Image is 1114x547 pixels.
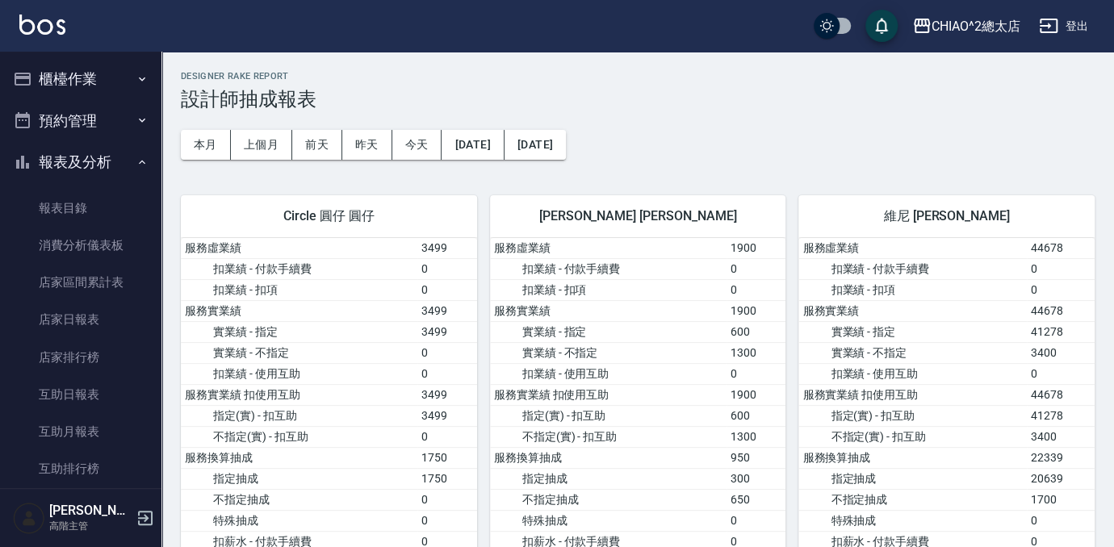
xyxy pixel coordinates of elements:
td: 1900 [727,300,786,321]
td: 實業績 - 不指定 [798,342,1026,363]
td: 3499 [417,238,477,259]
td: 44678 [1027,384,1095,405]
td: 0 [417,258,477,279]
td: 指定(實) - 扣互助 [490,405,727,426]
td: 實業績 - 指定 [181,321,417,342]
button: CHIAO^2總太店 [906,10,1027,43]
td: 扣業績 - 扣項 [181,279,417,300]
td: 服務實業績 扣使用互助 [181,384,417,405]
td: 600 [727,321,786,342]
td: 3499 [417,405,477,426]
td: 服務虛業績 [181,238,417,259]
td: 44678 [1027,238,1095,259]
td: 特殊抽成 [181,510,417,531]
td: 0 [1027,279,1095,300]
span: 維尼 [PERSON_NAME] [818,208,1075,224]
td: 扣業績 - 扣項 [798,279,1026,300]
td: 22339 [1027,447,1095,468]
a: 互助月報表 [6,413,155,450]
td: 服務虛業績 [798,238,1026,259]
td: 0 [1027,363,1095,384]
td: 1300 [727,426,786,447]
img: Logo [19,15,65,35]
h2: Designer Rake Report [181,71,1095,81]
td: 600 [727,405,786,426]
td: 0 [417,510,477,531]
button: 前天 [292,130,342,160]
button: 昨天 [342,130,392,160]
td: 0 [727,363,786,384]
td: 服務換算抽成 [490,447,727,468]
button: 本月 [181,130,231,160]
td: 1900 [727,238,786,259]
td: 不指定(實) - 扣互助 [490,426,727,447]
td: 0 [417,363,477,384]
td: 0 [417,426,477,447]
a: 店家日報表 [6,301,155,338]
button: 預約管理 [6,100,155,142]
td: 扣業績 - 使用互助 [490,363,727,384]
td: 服務換算抽成 [181,447,417,468]
td: 不指定(實) - 扣互助 [181,426,417,447]
td: 不指定(實) - 扣互助 [798,426,1026,447]
td: 指定(實) - 扣互助 [181,405,417,426]
td: 扣業績 - 使用互助 [798,363,1026,384]
td: 不指定抽成 [490,489,727,510]
td: 扣業績 - 付款手續費 [490,258,727,279]
span: [PERSON_NAME] [PERSON_NAME] [509,208,767,224]
td: 服務虛業績 [490,238,727,259]
td: 服務實業績 扣使用互助 [490,384,727,405]
td: 0 [727,258,786,279]
td: 實業績 - 指定 [798,321,1026,342]
td: 0 [1027,258,1095,279]
td: 扣業績 - 付款手續費 [181,258,417,279]
button: [DATE] [505,130,566,160]
button: [DATE] [442,130,504,160]
td: 3400 [1027,342,1095,363]
button: 上個月 [231,130,292,160]
td: 實業績 - 不指定 [490,342,727,363]
td: 0 [417,489,477,510]
td: 特殊抽成 [490,510,727,531]
td: 實業績 - 不指定 [181,342,417,363]
td: 950 [727,447,786,468]
a: 消費分析儀表板 [6,227,155,264]
button: 今天 [392,130,442,160]
a: 互助點數明細 [6,488,155,525]
div: CHIAO^2總太店 [932,16,1020,36]
a: 店家區間累計表 [6,264,155,301]
td: 3499 [417,321,477,342]
button: 櫃檯作業 [6,58,155,100]
td: 指定(實) - 扣互助 [798,405,1026,426]
td: 不指定抽成 [798,489,1026,510]
td: 0 [417,279,477,300]
span: Circle 圓仔 圓仔 [200,208,458,224]
td: 特殊抽成 [798,510,1026,531]
td: 0 [727,279,786,300]
h3: 設計師抽成報表 [181,88,1095,111]
td: 1750 [417,468,477,489]
td: 650 [727,489,786,510]
td: 扣業績 - 使用互助 [181,363,417,384]
td: 服務換算抽成 [798,447,1026,468]
td: 服務實業績 扣使用互助 [798,384,1026,405]
button: 登出 [1032,11,1095,41]
td: 41278 [1027,321,1095,342]
td: 3400 [1027,426,1095,447]
td: 1750 [417,447,477,468]
a: 店家排行榜 [6,339,155,376]
td: 指定抽成 [798,468,1026,489]
td: 44678 [1027,300,1095,321]
button: save [865,10,898,42]
td: 扣業績 - 扣項 [490,279,727,300]
td: 3499 [417,384,477,405]
td: 1900 [727,384,786,405]
td: 指定抽成 [490,468,727,489]
td: 0 [1027,510,1095,531]
td: 3499 [417,300,477,321]
a: 報表目錄 [6,190,155,227]
td: 服務實業績 [490,300,727,321]
td: 20639 [1027,468,1095,489]
td: 指定抽成 [181,468,417,489]
p: 高階主管 [49,519,132,533]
